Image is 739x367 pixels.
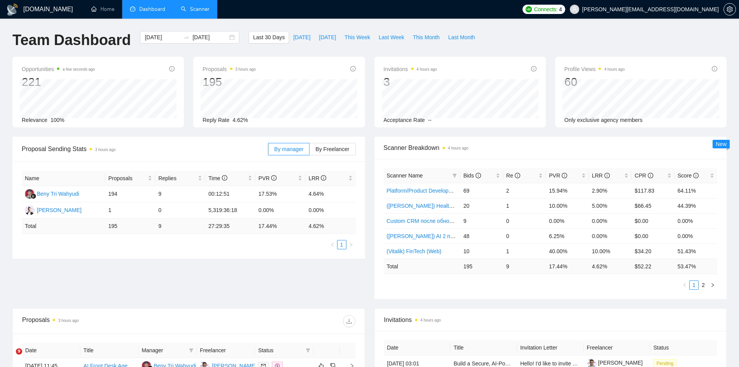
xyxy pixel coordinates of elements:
button: Last 30 Days [249,31,289,43]
td: 20 [460,198,503,213]
time: 4 hours ago [448,146,469,150]
span: left [330,242,335,247]
span: info-circle [648,173,653,178]
h1: Team Dashboard [12,31,131,49]
td: 9 [155,219,205,234]
td: 5.00% [589,198,632,213]
span: CPR [635,172,653,179]
span: [DATE] [319,33,336,42]
div: 3 [384,75,437,89]
span: filter [451,170,459,181]
span: New [716,141,727,147]
a: setting [723,6,736,12]
td: Total [384,259,460,274]
span: right [710,283,715,287]
span: Scanner Breakdown [384,143,718,153]
span: info-circle [169,66,175,71]
td: 9 [460,213,503,228]
span: filter [306,348,310,353]
span: right [349,242,353,247]
span: filter [304,344,312,356]
input: Start date [145,33,180,42]
span: 100% [50,117,64,123]
td: 53.47 % [675,259,717,274]
a: Custom CRM после обновы профилей [387,218,483,224]
a: 1 [337,240,346,249]
span: info-circle [562,173,567,178]
a: 2 [699,281,708,289]
a: BTBeny Tri Wahyudi [25,190,79,197]
span: swap-right [183,34,189,40]
time: 3 hours ago [58,318,79,323]
button: setting [723,3,736,16]
a: [PERSON_NAME] [587,360,643,366]
span: Proposal Sending Stats [22,144,268,154]
td: 15.94% [546,183,588,198]
td: 69 [460,183,503,198]
span: Acceptance Rate [384,117,425,123]
button: This Month [408,31,444,43]
span: Dashboard [139,6,165,12]
span: Score [678,172,699,179]
td: $0.00 [632,213,674,228]
a: 1 [690,281,698,289]
span: to [183,34,189,40]
a: ([PERSON_NAME]) AI 2 после обновы профиля [387,233,507,239]
span: Opportunities [22,64,95,74]
div: [PERSON_NAME] [37,206,81,214]
td: 17.53% [255,186,305,202]
td: 17.44 % [546,259,588,274]
div: 195 [202,75,256,89]
span: info-circle [271,175,277,181]
th: Proposals [105,171,155,186]
td: $117.83 [632,183,674,198]
time: 3 hours ago [235,67,256,71]
time: 4 hours ago [421,318,441,322]
td: 0.00% [675,213,717,228]
td: 10.00% [546,198,588,213]
input: End date [192,33,228,42]
span: info-circle [531,66,537,71]
span: LRR [308,175,326,181]
td: Total [22,219,105,234]
span: -- [428,117,431,123]
td: 0.00% [589,213,632,228]
li: 1 [337,240,346,249]
td: 4.62 % [589,259,632,274]
th: Freelancer [197,343,255,358]
th: Replies [155,171,205,186]
td: 0.00% [675,228,717,244]
span: info-circle [712,66,717,71]
th: Status [650,340,717,355]
td: 64.11% [675,183,717,198]
time: 4 hours ago [417,67,437,71]
span: 4 [559,5,562,14]
td: 1 [105,202,155,219]
th: Manager [138,343,197,358]
p: Message from Mariia, sent 3 нед. назад [14,30,114,37]
button: right [708,280,717,290]
span: 9 [16,348,22,355]
button: download [343,315,355,327]
span: By Freelancer [315,146,349,152]
span: By manager [274,146,303,152]
button: Last Week [374,31,408,43]
td: 10.00% [589,244,632,259]
span: Only exclusive agency members [564,117,643,123]
td: 17.44 % [255,219,305,234]
span: This Week [344,33,370,42]
img: logo [6,3,19,16]
button: right [346,240,356,249]
td: $34.20 [632,244,674,259]
th: Invitation Letter [517,340,584,355]
span: This Month [413,33,440,42]
td: 0 [503,213,546,228]
span: info-circle [476,173,481,178]
td: $0.00 [632,228,674,244]
td: 6.25% [546,228,588,244]
img: OC [25,205,35,215]
span: Proposals [202,64,256,74]
button: [DATE] [315,31,340,43]
span: Invitations [384,64,437,74]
